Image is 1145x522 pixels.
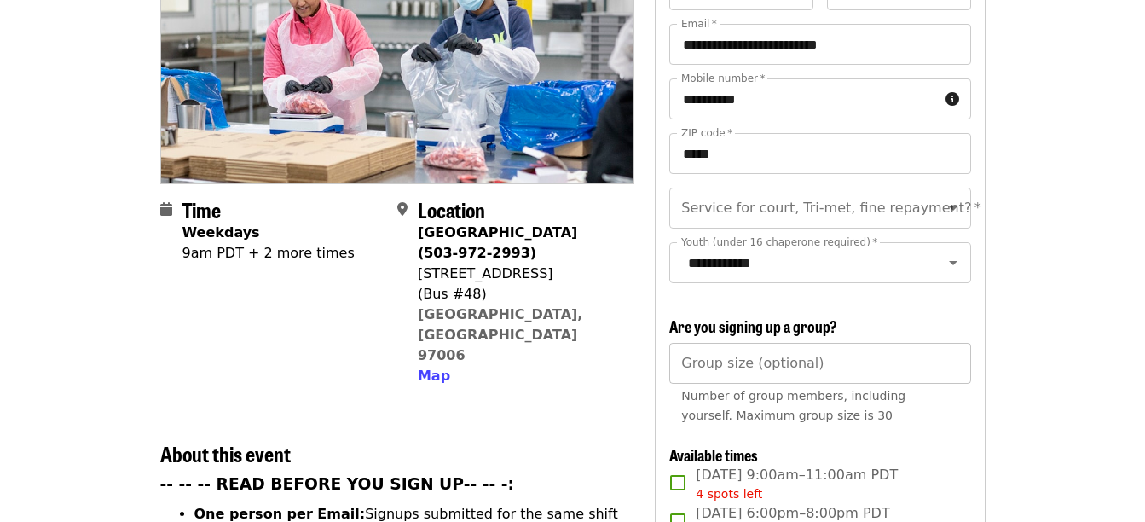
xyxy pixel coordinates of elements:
label: Youth (under 16 chaperone required) [681,237,877,247]
span: Location [418,194,485,224]
i: circle-info icon [945,91,959,107]
i: map-marker-alt icon [397,201,408,217]
span: Available times [669,444,758,466]
div: (Bus #48) [418,284,621,304]
label: Mobile number [681,73,765,84]
button: Open [941,251,965,275]
strong: Weekdays [182,224,260,241]
input: ZIP code [669,133,970,174]
strong: One person per Email: [194,506,366,522]
button: Open [941,196,965,220]
strong: -- -- -- READ BEFORE YOU SIGN UP-- -- -: [160,475,515,493]
i: calendar icon [160,201,172,217]
span: Time [182,194,221,224]
div: 9am PDT + 2 more times [182,243,355,264]
label: Email [681,19,717,29]
span: About this event [160,438,291,468]
input: Email [669,24,970,65]
div: [STREET_ADDRESS] [418,264,621,284]
strong: [GEOGRAPHIC_DATA] (503-972-2993) [418,224,577,261]
span: Map [418,368,450,384]
button: Map [418,366,450,386]
span: 4 spots left [696,487,762,501]
input: Mobile number [669,78,938,119]
a: [GEOGRAPHIC_DATA], [GEOGRAPHIC_DATA] 97006 [418,306,583,363]
span: Are you signing up a group? [669,315,837,337]
span: [DATE] 9:00am–11:00am PDT [696,465,898,503]
label: ZIP code [681,128,732,138]
span: Number of group members, including yourself. Maximum group size is 30 [681,389,905,422]
input: [object Object] [669,343,970,384]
